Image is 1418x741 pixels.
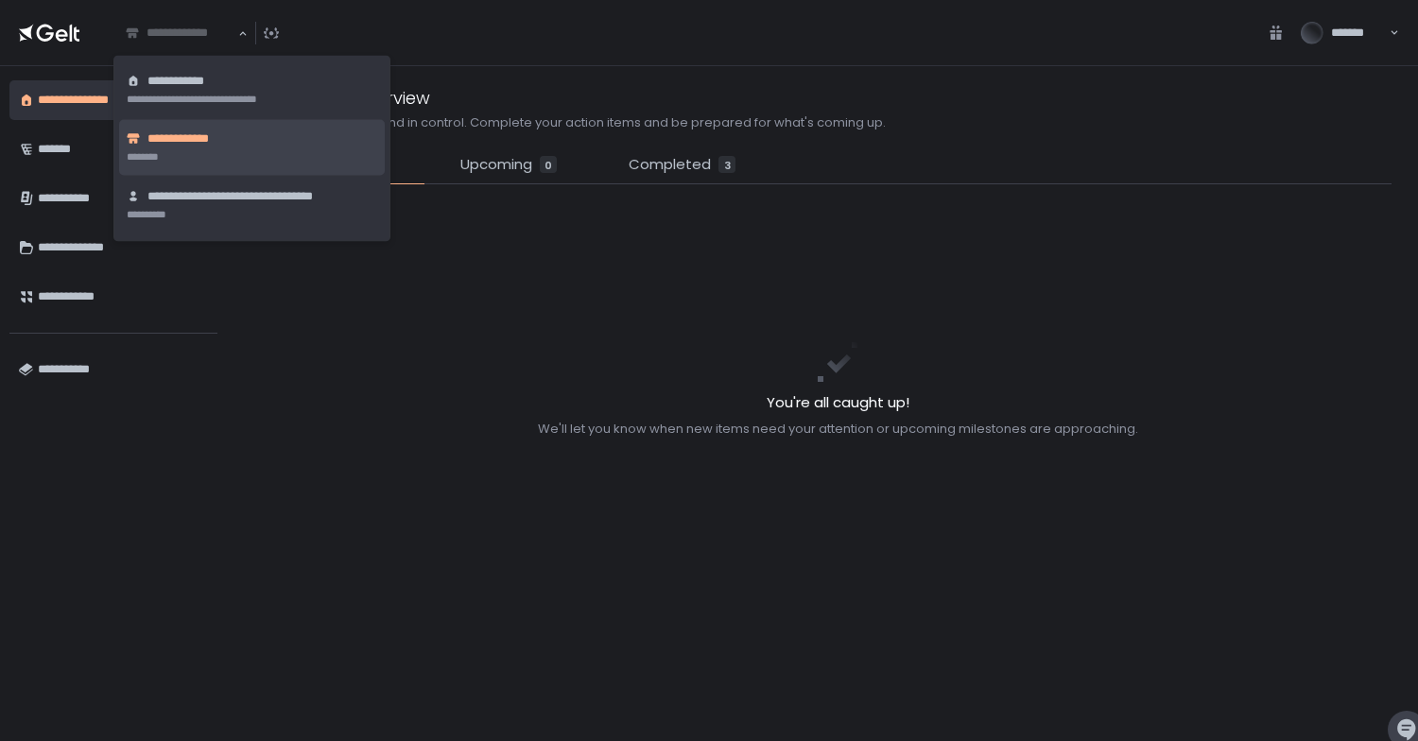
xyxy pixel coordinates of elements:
[113,13,248,53] div: Search for option
[718,156,735,173] div: 3
[460,154,532,176] span: Upcoming
[126,24,236,43] input: Search for option
[372,156,389,173] div: 0
[284,85,430,111] div: Entity Overview
[320,154,364,176] span: Active
[538,421,1138,438] div: We'll let you know when new items need your attention or upcoming milestones are approaching.
[284,114,886,131] h2: Stay organized and in control. Complete your action items and be prepared for what's coming up.
[540,156,557,173] div: 0
[629,154,711,176] span: Completed
[538,392,1138,414] h2: You're all caught up!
